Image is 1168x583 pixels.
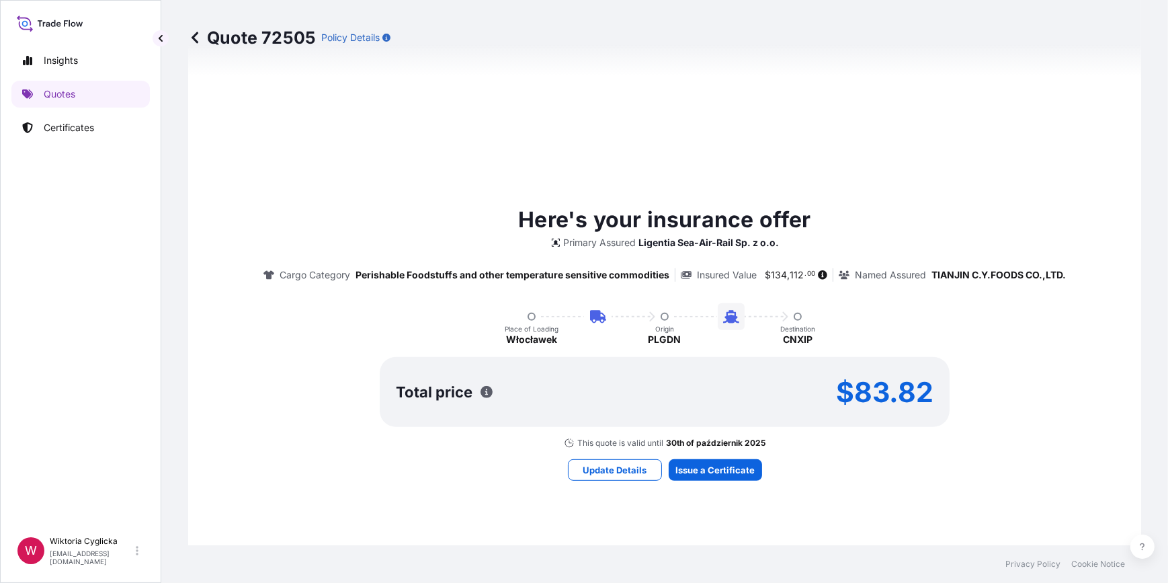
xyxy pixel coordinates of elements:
p: Total price [396,385,472,399]
p: Ligentia Sea-Air-Rail Sp. z o.o. [639,236,780,249]
span: 134 [771,270,787,280]
a: Quotes [11,81,150,108]
p: Perishable Foodstuffs and other temperature sensitive commodities [356,268,669,282]
span: W [25,544,37,557]
p: CNXIP [783,333,812,346]
p: Policy Details [321,31,380,44]
p: Wiktoria Cyglicka [50,536,133,547]
p: Origin [655,325,674,333]
p: Insured Value [697,268,757,282]
span: $ [765,270,771,280]
p: Primary Assured [564,236,636,249]
p: PLGDN [649,333,681,346]
p: Insights [44,54,78,67]
p: [EMAIL_ADDRESS][DOMAIN_NAME] [50,549,133,566]
p: Update Details [583,463,646,477]
p: $83.82 [836,381,933,403]
p: Cargo Category [280,268,350,282]
p: Here's your insurance offer [518,204,810,236]
p: Quotes [44,87,75,101]
a: Cookie Notice [1071,559,1125,570]
button: Update Details [568,459,662,481]
p: Quote 72505 [188,27,316,48]
a: Certificates [11,114,150,141]
button: Issue a Certificate [669,459,762,481]
p: Certificates [44,121,94,134]
p: Issue a Certificate [675,463,755,477]
span: 112 [790,270,804,280]
span: 00 [807,272,815,276]
p: Place of Loading [505,325,558,333]
a: Insights [11,47,150,74]
p: Destination [780,325,815,333]
p: This quote is valid until [577,438,663,449]
p: 30th of październik 2025 [666,438,765,449]
p: Włocławek [506,333,557,346]
p: TIANJIN C.Y.FOODS CO.,LTD. [931,268,1066,282]
p: Named Assured [855,268,926,282]
span: . [804,272,806,276]
span: , [787,270,790,280]
a: Privacy Policy [1005,559,1060,570]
